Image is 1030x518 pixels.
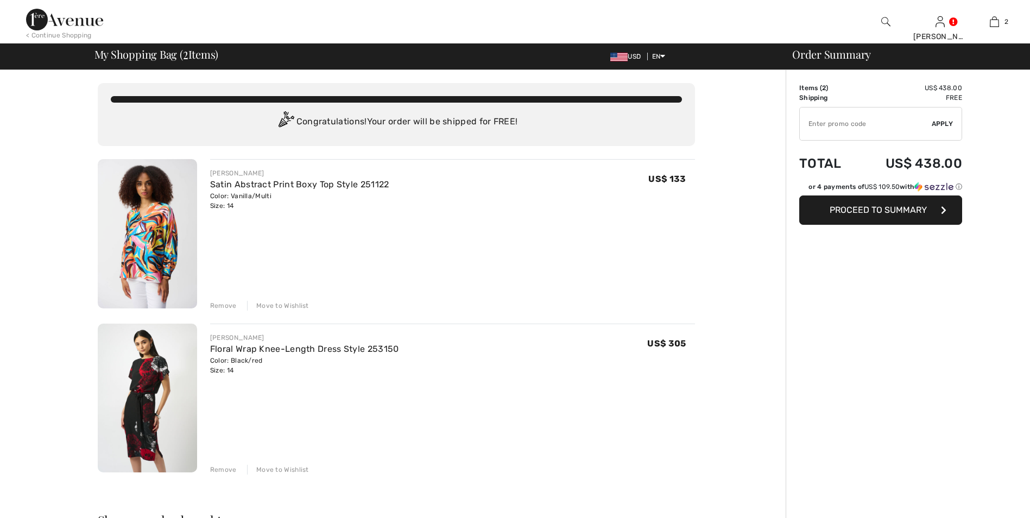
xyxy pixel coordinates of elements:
[822,84,826,92] span: 2
[1004,17,1008,27] span: 2
[799,195,962,225] button: Proceed to Summary
[881,15,890,28] img: search the website
[210,465,237,475] div: Remove
[210,333,399,343] div: [PERSON_NAME]
[210,356,399,375] div: Color: Black/red Size: 14
[210,301,237,311] div: Remove
[111,111,682,133] div: Congratulations! Your order will be shipped for FREE!
[183,46,188,60] span: 2
[914,182,953,192] img: Sezzle
[275,111,296,133] img: Congratulation2.svg
[210,191,389,211] div: Color: Vanilla/Multi Size: 14
[857,145,962,182] td: US$ 438.00
[210,168,389,178] div: [PERSON_NAME]
[652,53,666,60] span: EN
[830,205,927,215] span: Proceed to Summary
[210,344,399,354] a: Floral Wrap Knee-Length Dress Style 253150
[648,174,686,184] span: US$ 133
[98,324,197,473] img: Floral Wrap Knee-Length Dress Style 253150
[857,93,962,103] td: Free
[864,183,900,191] span: US$ 109.50
[610,53,645,60] span: USD
[247,301,309,311] div: Move to Wishlist
[610,53,628,61] img: US Dollar
[247,465,309,475] div: Move to Wishlist
[936,16,945,27] a: Sign In
[808,182,962,192] div: or 4 payments of with
[799,182,962,195] div: or 4 payments ofUS$ 109.50withSezzle Click to learn more about Sezzle
[936,15,945,28] img: My Info
[799,93,857,103] td: Shipping
[799,83,857,93] td: Items ( )
[857,83,962,93] td: US$ 438.00
[647,338,686,349] span: US$ 305
[932,119,953,129] span: Apply
[26,9,103,30] img: 1ère Avenue
[779,49,1023,60] div: Order Summary
[799,145,857,182] td: Total
[990,15,999,28] img: My Bag
[26,30,92,40] div: < Continue Shopping
[913,31,966,42] div: [PERSON_NAME]
[968,15,1021,28] a: 2
[94,49,219,60] span: My Shopping Bag ( Items)
[98,159,197,308] img: Satin Abstract Print Boxy Top Style 251122
[800,108,932,140] input: Promo code
[210,179,389,189] a: Satin Abstract Print Boxy Top Style 251122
